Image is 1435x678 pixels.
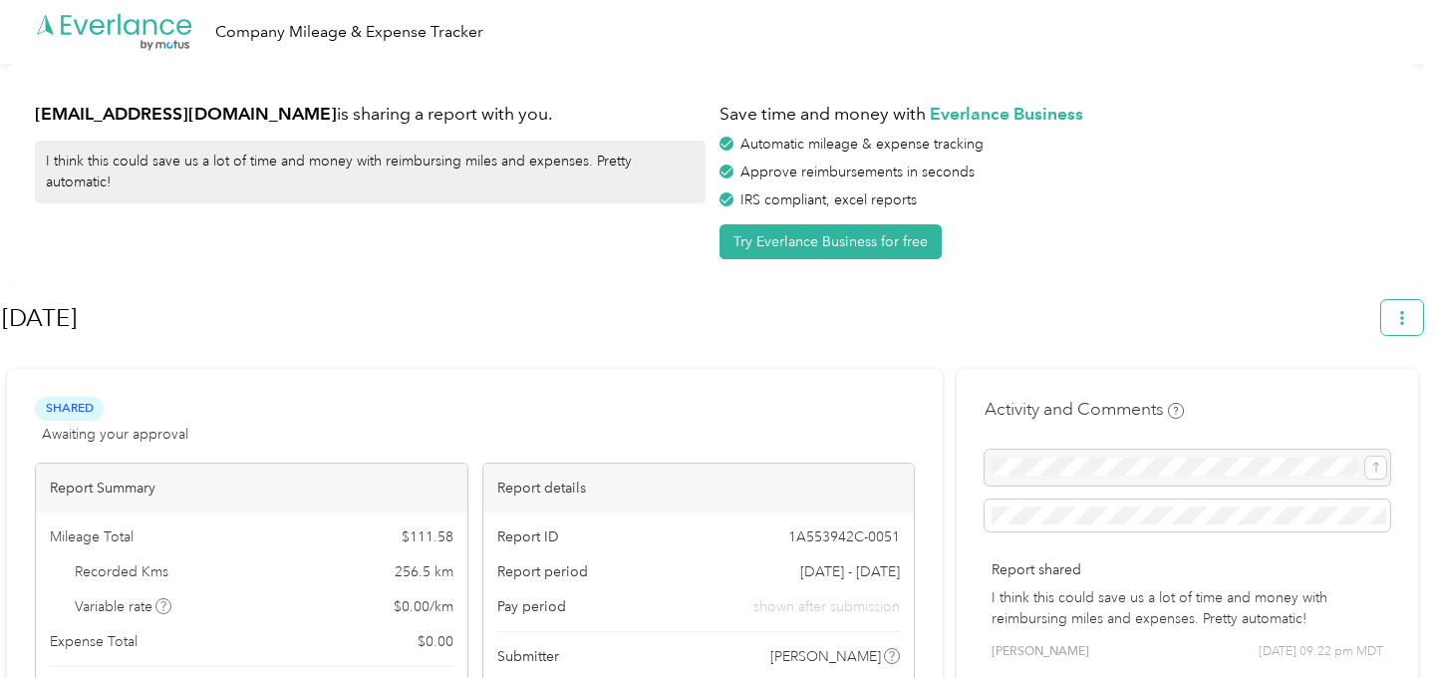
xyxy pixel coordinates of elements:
[992,587,1383,629] p: I think this could save us a lot of time and money with reimbursing miles and expenses. Pretty au...
[2,294,1367,342] h1: Sep 2025
[35,397,104,420] span: Shared
[36,464,467,512] div: Report Summary
[497,596,566,617] span: Pay period
[740,191,917,208] span: IRS compliant, excel reports
[50,526,134,547] span: Mileage Total
[418,631,453,652] span: $ 0.00
[992,559,1383,580] p: Report shared
[992,643,1089,661] span: [PERSON_NAME]
[483,464,915,512] div: Report details
[1259,643,1383,661] span: [DATE] 09:22 pm MDT
[740,164,975,180] span: Approve reimbursements in seconds
[753,596,900,617] span: shown after submission
[395,561,453,582] span: 256.5 km
[497,561,588,582] span: Report period
[497,646,559,667] span: Submitter
[402,526,453,547] span: $ 111.58
[930,103,1083,124] strong: Everlance Business
[215,20,483,45] div: Company Mileage & Expense Tracker
[35,103,337,124] strong: [EMAIL_ADDRESS][DOMAIN_NAME]
[35,141,706,203] div: I think this could save us a lot of time and money with reimbursing miles and expenses. Pretty au...
[719,224,942,259] button: Try Everlance Business for free
[35,102,706,127] h1: is sharing a report with you.
[770,646,881,667] span: [PERSON_NAME]
[50,631,138,652] span: Expense Total
[719,102,1390,127] h1: Save time and money with
[75,561,168,582] span: Recorded Kms
[75,596,172,617] span: Variable rate
[42,424,188,445] span: Awaiting your approval
[800,561,900,582] span: [DATE] - [DATE]
[788,526,900,547] span: 1A553942C-0051
[985,397,1184,422] h4: Activity and Comments
[740,136,984,153] span: Automatic mileage & expense tracking
[497,526,559,547] span: Report ID
[394,596,453,617] span: $ 0.00 / km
